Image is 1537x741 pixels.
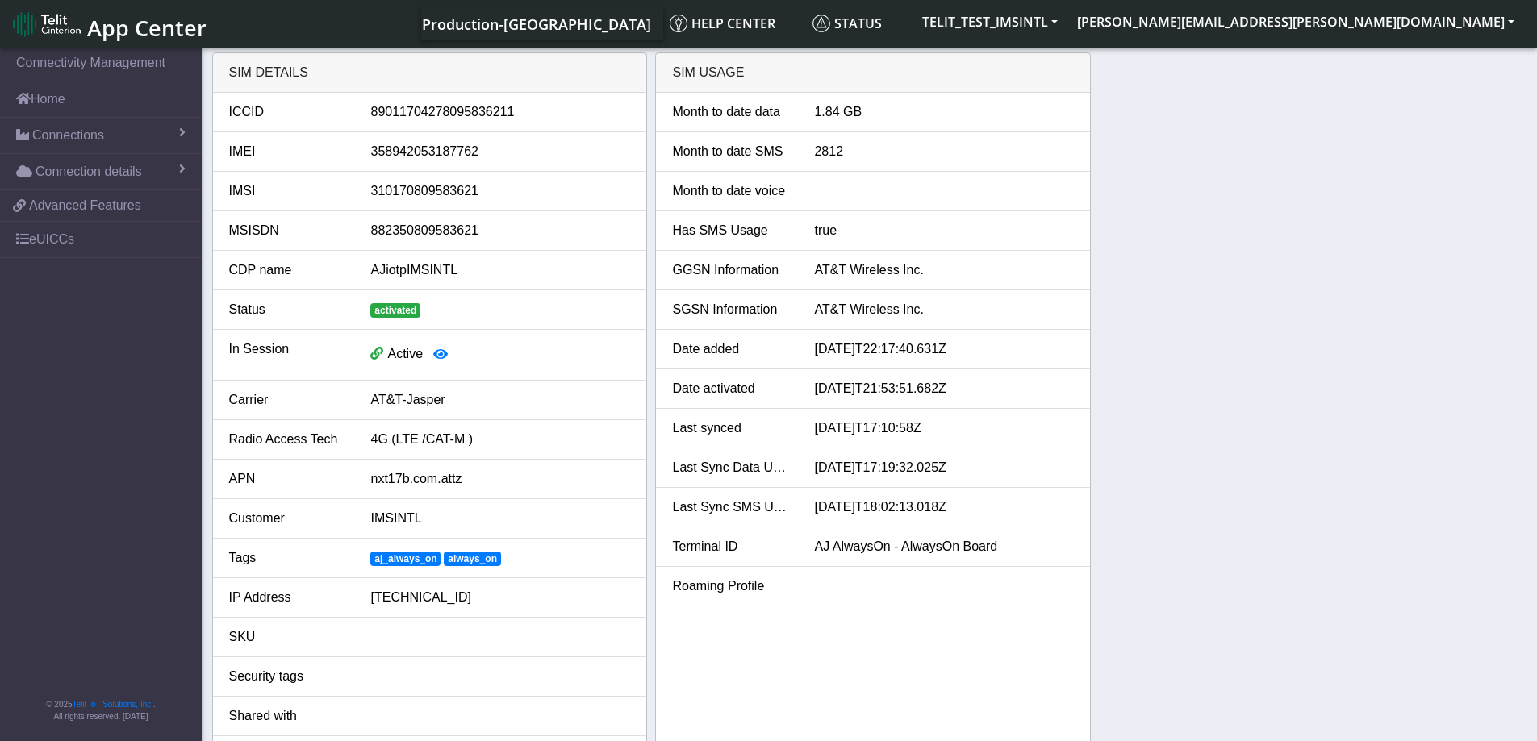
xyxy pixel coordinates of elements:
img: status.svg [812,15,830,32]
div: Has SMS Usage [660,221,802,240]
span: aj_always_on [370,552,441,566]
div: Month to date voice [660,181,802,201]
div: IMEI [217,142,359,161]
div: AT&T-Jasper [358,390,642,410]
button: [PERSON_NAME][EMAIL_ADDRESS][PERSON_NAME][DOMAIN_NAME] [1067,7,1524,36]
div: AJ AlwaysOn - AlwaysOn Board [802,537,1086,556]
div: [DATE]T17:19:32.025Z [802,458,1086,477]
div: SIM Usage [656,53,1090,93]
div: [DATE]T17:10:58Z [802,418,1086,438]
div: Customer [217,509,359,528]
div: Carrier [217,390,359,410]
span: Advanced Features [29,196,141,215]
div: [TECHNICAL_ID] [358,588,642,607]
div: Date added [660,339,802,359]
span: always_on [444,552,500,566]
div: IMSINTL [358,509,642,528]
div: Status [217,300,359,319]
div: [DATE]T21:53:51.682Z [802,379,1086,398]
button: TELIT_TEST_IMSINTL [913,7,1067,36]
div: Date activated [660,379,802,398]
span: Active [387,347,423,360]
span: Help center [670,15,775,32]
a: Telit IoT Solutions, Inc. [73,700,153,709]
div: 4G (LTE /CAT-M ) [358,430,642,449]
a: Your current platform instance [421,7,650,40]
div: IP Address [217,588,359,607]
div: MSISDN [217,221,359,240]
div: 89011704278095836211 [358,102,642,122]
div: IMSI [217,181,359,201]
a: Help center [663,7,806,40]
span: Connection details [36,162,142,181]
div: SGSN Information [660,300,802,319]
a: Status [806,7,913,40]
div: APN [217,469,359,489]
div: 358942053187762 [358,142,642,161]
div: 1.84 GB [802,102,1086,122]
div: Last Sync SMS Usage [660,497,802,517]
span: Status [812,15,882,32]
span: activated [370,303,420,318]
div: SIM details [213,53,647,93]
div: Last Sync Data Usage [660,458,802,477]
div: Month to date SMS [660,142,802,161]
span: Connections [32,126,104,145]
div: CDP name [217,260,359,280]
div: [DATE]T18:02:13.018Z [802,497,1086,517]
div: true [802,221,1086,240]
div: AT&T Wireless Inc. [802,260,1086,280]
div: 310170809583621 [358,181,642,201]
div: Month to date data [660,102,802,122]
img: logo-telit-cinterion-gw-new.png [13,11,81,37]
div: AT&T Wireless Inc. [802,300,1086,319]
div: [DATE]T22:17:40.631Z [802,339,1086,359]
div: Roaming Profile [660,577,802,596]
div: 2812 [802,142,1086,161]
div: Security tags [217,667,359,686]
div: AJiotpIMSINTL [358,260,642,280]
span: App Center [87,13,207,43]
button: View session details [423,339,458,370]
a: App Center [13,6,204,41]
div: Shared with [217,706,359,726]
div: nxt17b.com.attz [358,469,642,489]
div: GGSN Information [660,260,802,280]
div: SKU [217,627,359,647]
div: ICCID [217,102,359,122]
div: Tags [217,548,359,568]
div: Terminal ID [660,537,802,556]
div: 882350809583621 [358,221,642,240]
div: In Session [217,339,359,370]
img: knowledge.svg [670,15,687,32]
span: Production-[GEOGRAPHIC_DATA] [422,15,651,34]
div: Last synced [660,418,802,438]
div: Radio Access Tech [217,430,359,449]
